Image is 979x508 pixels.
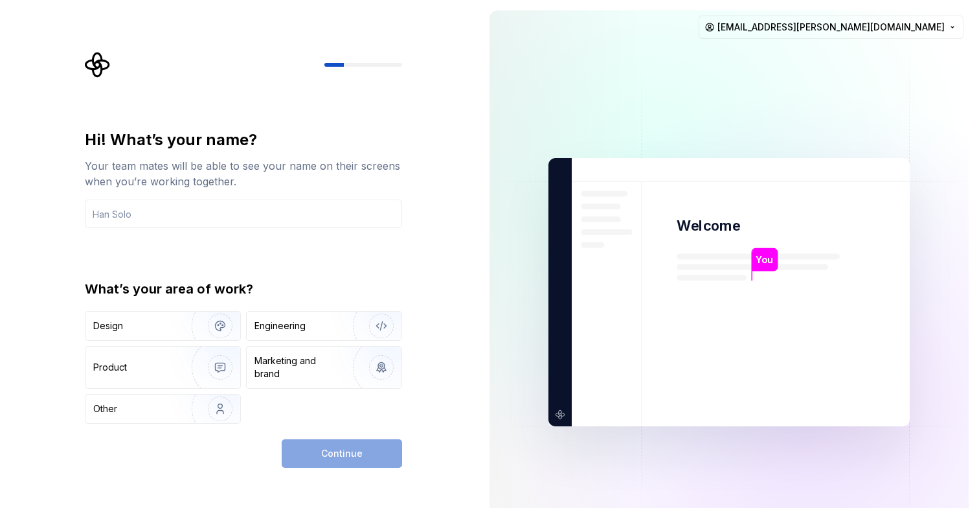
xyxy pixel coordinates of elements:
[85,200,402,228] input: Han Solo
[677,216,740,235] p: Welcome
[85,130,402,150] div: Hi! What’s your name?
[93,361,127,374] div: Product
[85,280,402,298] div: What’s your area of work?
[93,402,117,415] div: Other
[93,319,123,332] div: Design
[254,319,306,332] div: Engineering
[254,354,342,380] div: Marketing and brand
[717,21,945,34] span: [EMAIL_ADDRESS][PERSON_NAME][DOMAIN_NAME]
[85,158,402,189] div: Your team mates will be able to see your name on their screens when you’re working together.
[699,16,963,39] button: [EMAIL_ADDRESS][PERSON_NAME][DOMAIN_NAME]
[85,52,111,78] svg: Supernova Logo
[756,253,773,267] p: You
